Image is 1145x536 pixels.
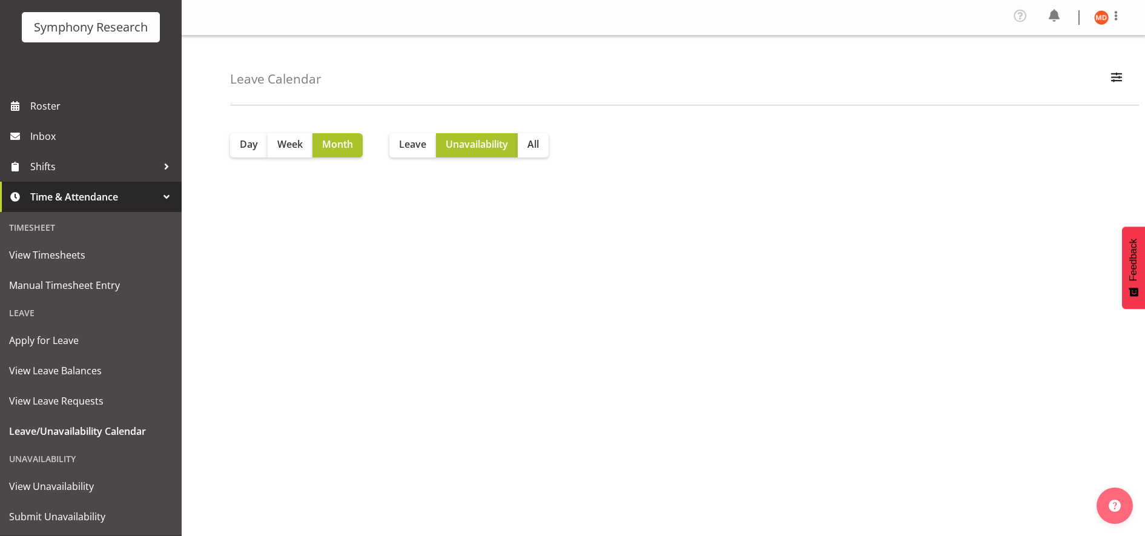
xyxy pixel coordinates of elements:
[436,133,518,157] button: Unavailability
[1104,66,1129,93] button: Filter Employees
[9,422,173,440] span: Leave/Unavailability Calendar
[30,127,176,145] span: Inbox
[1094,10,1109,25] img: maria-de-guzman11892.jpg
[312,133,363,157] button: Month
[3,300,179,325] div: Leave
[322,137,353,151] span: Month
[240,137,258,151] span: Day
[1122,227,1145,309] button: Feedback - Show survey
[30,97,176,115] span: Roster
[3,471,179,501] a: View Unavailability
[518,133,549,157] button: All
[446,137,508,151] span: Unavailability
[9,477,173,495] span: View Unavailability
[389,133,436,157] button: Leave
[1109,500,1121,512] img: help-xxl-2.png
[3,501,179,532] a: Submit Unavailability
[268,133,312,157] button: Week
[3,446,179,471] div: Unavailability
[3,270,179,300] a: Manual Timesheet Entry
[9,362,173,380] span: View Leave Balances
[30,188,157,206] span: Time & Attendance
[9,331,173,349] span: Apply for Leave
[277,137,303,151] span: Week
[3,356,179,386] a: View Leave Balances
[399,137,426,151] span: Leave
[527,137,539,151] span: All
[9,276,173,294] span: Manual Timesheet Entry
[9,508,173,526] span: Submit Unavailability
[9,246,173,264] span: View Timesheets
[9,392,173,410] span: View Leave Requests
[3,325,179,356] a: Apply for Leave
[230,133,268,157] button: Day
[34,18,148,36] div: Symphony Research
[3,386,179,416] a: View Leave Requests
[1128,239,1139,281] span: Feedback
[3,215,179,240] div: Timesheet
[230,72,322,86] h4: Leave Calendar
[3,416,179,446] a: Leave/Unavailability Calendar
[30,157,157,176] span: Shifts
[3,240,179,270] a: View Timesheets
